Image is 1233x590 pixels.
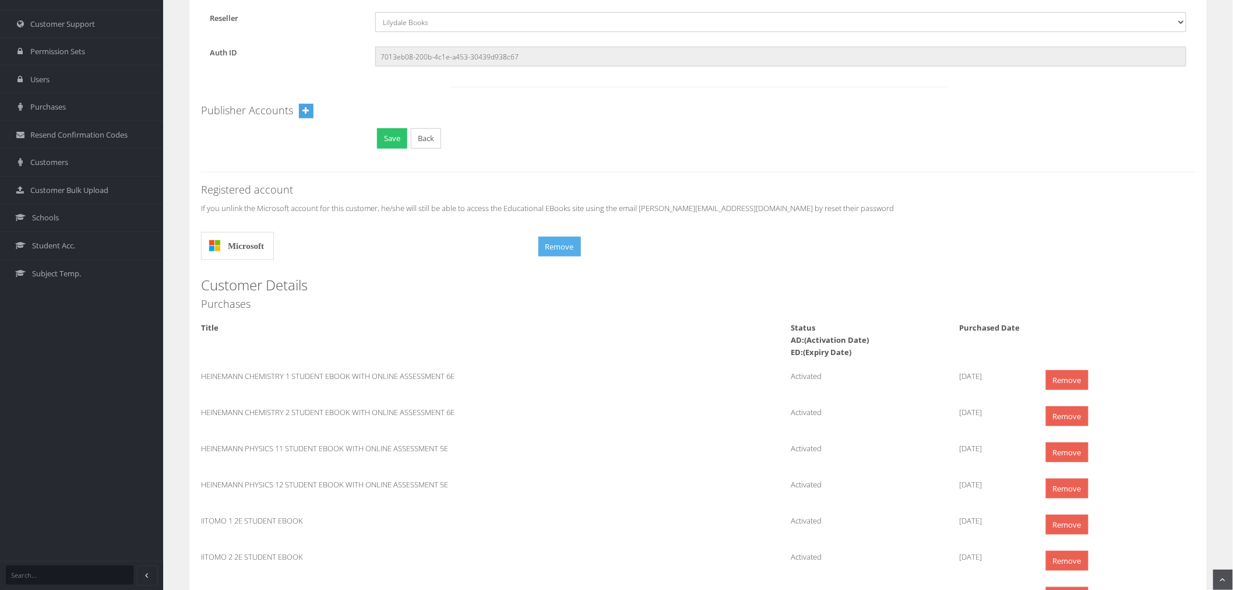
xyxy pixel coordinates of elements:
span: Resend Confirmation Codes [30,129,128,141]
button: Save [377,128,407,149]
div: [DATE] [951,442,1035,455]
div: Status AD:(Activation Date) ED:(Expiry Date) [783,322,951,359]
span: Purchases [30,101,66,113]
div: [DATE] [951,479,1035,491]
a: Remove [1046,370,1088,391]
div: Activated [783,515,951,539]
span: Subject Temp. [32,268,81,279]
div: [DATE] [951,406,1035,419]
a: Remove [1046,442,1088,463]
div: IITOMO 1 2E STUDENT EBOOK [192,515,614,527]
label: Auth ID [201,47,367,59]
div: HEINEMANN PHYSICS 12 STUDENT EBOOK WITH ONLINE ASSESSMENT 5E [192,479,614,491]
div: IITOMO 2 2E STUDENT EBOOK [192,551,614,563]
div: Activated [783,551,951,575]
span: Schools [32,212,59,223]
div: HEINEMANN CHEMISTRY 1 STUDENT EBOOK WITH ONLINE ASSESSMENT 6E [192,370,614,382]
button: Remove [538,237,581,257]
div: [DATE] [951,370,1035,382]
div: Activated [783,442,951,467]
a: Remove [1046,515,1088,535]
div: [DATE] [951,515,1035,527]
div: [DATE] [951,551,1035,563]
div: HEINEMANN PHYSICS 11 STUDENT EBOOK WITH ONLINE ASSESSMENT 5E [192,442,614,455]
span: Microsoft [228,232,264,260]
a: Remove [1046,479,1088,499]
a: Remove [1046,406,1088,427]
span: Customer Support [30,19,95,30]
span: Customer Bulk Upload [30,185,108,196]
span: Permission Sets [30,46,85,57]
span: Users [30,74,50,85]
h4: Purchases [201,298,1195,310]
h4: Publisher Accounts [201,105,293,117]
span: Customers [30,157,68,168]
div: Activated [783,406,951,431]
div: Title [192,322,614,334]
div: Activated [783,479,951,503]
div: Purchased Date [951,322,1035,334]
span: Student Acc. [32,240,75,251]
div: Activated [783,370,951,395]
a: Back [411,128,441,149]
input: Search... [6,566,133,585]
div: HEINEMANN CHEMISTRY 2 STUDENT EBOOK WITH ONLINE ASSESSMENT 6E [192,406,614,419]
label: Reseller [201,12,367,24]
p: If you unlink the Microsoft account for this customer, he/she will still be able to access the Ed... [201,202,1195,215]
h4: Registered account [201,184,1195,196]
a: Remove [1046,551,1088,571]
h3: Customer Details [201,278,1195,293]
